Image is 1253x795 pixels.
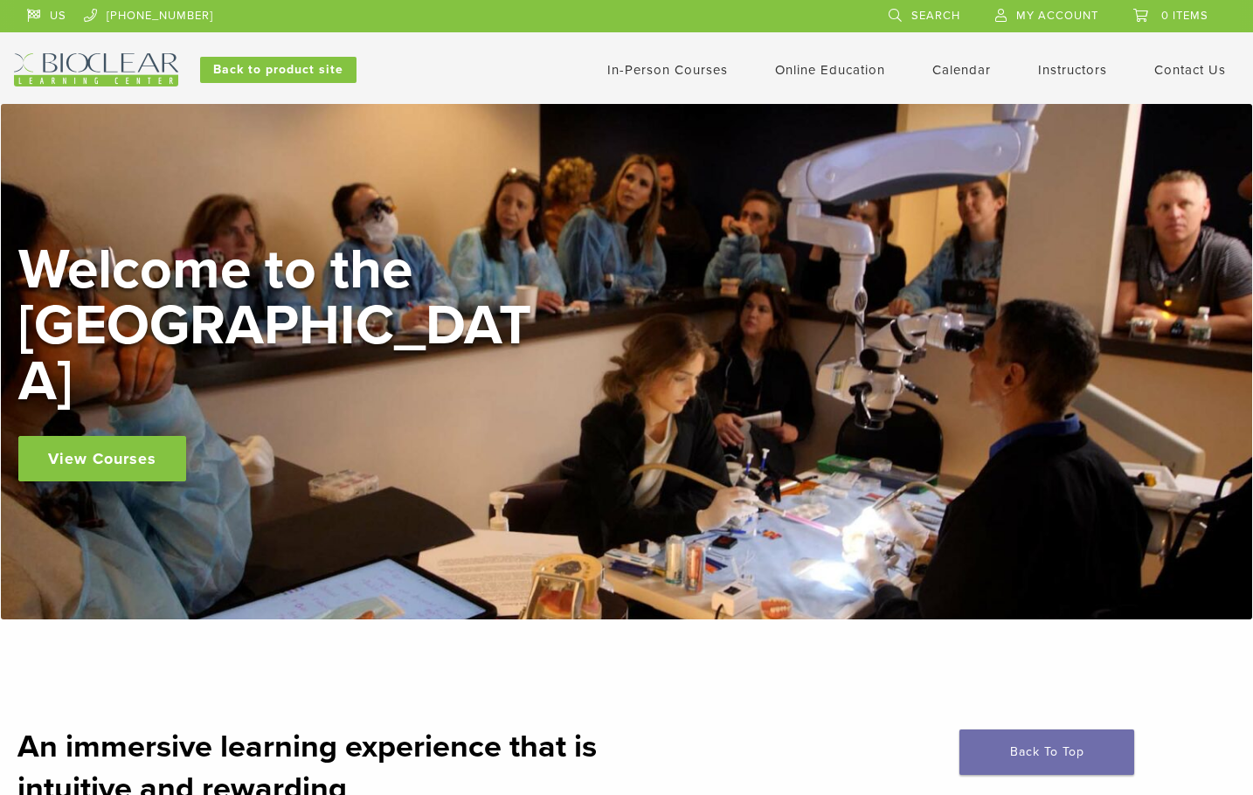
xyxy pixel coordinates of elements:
a: Online Education [775,62,885,78]
span: My Account [1016,9,1098,23]
a: Contact Us [1154,62,1226,78]
h2: Welcome to the [GEOGRAPHIC_DATA] [18,242,543,410]
span: 0 items [1161,9,1208,23]
a: In-Person Courses [607,62,728,78]
a: Instructors [1038,62,1107,78]
a: Calendar [932,62,991,78]
a: View Courses [18,436,186,481]
span: Search [911,9,960,23]
a: Back to product site [200,57,357,83]
img: Bioclear [14,53,178,86]
a: Back To Top [959,729,1134,775]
